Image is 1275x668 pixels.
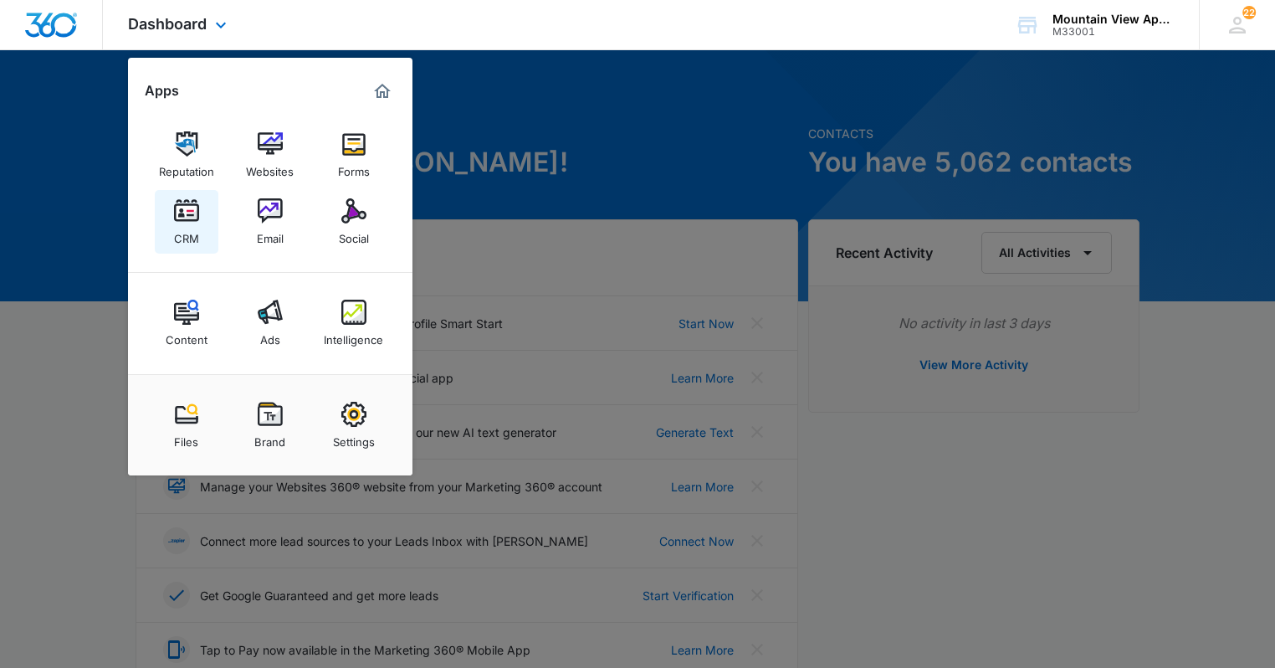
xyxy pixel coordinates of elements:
[174,224,199,245] div: CRM
[159,157,214,178] div: Reputation
[339,224,369,245] div: Social
[324,325,383,347] div: Intelligence
[1242,6,1256,19] div: notifications count
[322,123,386,187] a: Forms
[155,393,218,457] a: Files
[257,224,284,245] div: Email
[1052,26,1175,38] div: account id
[254,427,285,449] div: Brand
[145,83,179,99] h2: Apps
[166,325,207,347] div: Content
[155,190,218,254] a: CRM
[238,291,302,355] a: Ads
[369,78,396,105] a: Marketing 360® Dashboard
[128,15,207,33] span: Dashboard
[1052,13,1175,26] div: account name
[155,291,218,355] a: Content
[1242,6,1256,19] span: 22
[238,190,302,254] a: Email
[322,393,386,457] a: Settings
[238,123,302,187] a: Websites
[322,190,386,254] a: Social
[155,123,218,187] a: Reputation
[246,157,294,178] div: Websites
[333,427,375,449] div: Settings
[174,427,198,449] div: Files
[338,157,370,178] div: Forms
[322,291,386,355] a: Intelligence
[260,325,280,347] div: Ads
[238,393,302,457] a: Brand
